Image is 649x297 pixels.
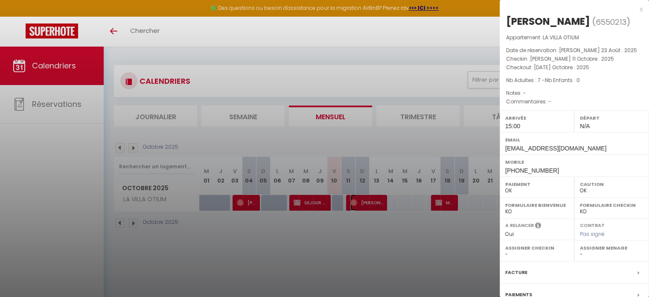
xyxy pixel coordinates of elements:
span: 15:00 [505,123,520,129]
label: Paiement [505,180,569,188]
div: [PERSON_NAME] [506,15,590,28]
span: - [523,89,526,97]
p: Checkout : [506,63,643,72]
label: A relancer [505,222,534,229]
span: [DATE] Octobre . 2025 [534,64,589,71]
span: [PHONE_NUMBER] [505,167,559,174]
p: Checkin : [506,55,643,63]
label: Facture [505,268,527,277]
span: ( ) [592,16,630,28]
label: Départ [580,114,643,122]
label: Formulaire Checkin [580,201,643,209]
span: Nb Enfants : 0 [545,76,580,84]
span: 6550213 [596,17,626,27]
p: Notes : [506,89,643,97]
p: Commentaires : [506,97,643,106]
div: x [500,4,643,15]
span: [PERSON_NAME] 23 Août . 2025 [559,47,637,54]
label: Formulaire Bienvenue [505,201,569,209]
span: - [548,98,551,105]
span: Nb Adultes : 7 - [506,76,580,84]
span: Pas signé [580,230,605,238]
p: Appartement : [506,33,643,42]
p: Date de réservation : [506,46,643,55]
span: [PERSON_NAME] 11 Octobre . 2025 [530,55,614,62]
label: Contrat [580,222,605,227]
label: Assigner Menage [580,244,643,252]
label: Mobile [505,158,643,166]
span: LA VILLA OTIUM [543,34,579,41]
label: Arrivée [505,114,569,122]
span: N/A [580,123,590,129]
i: Sélectionner OUI si vous souhaiter envoyer les séquences de messages post-checkout [535,222,541,231]
span: [EMAIL_ADDRESS][DOMAIN_NAME] [505,145,606,152]
label: Assigner Checkin [505,244,569,252]
label: Caution [580,180,643,188]
label: Email [505,135,643,144]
